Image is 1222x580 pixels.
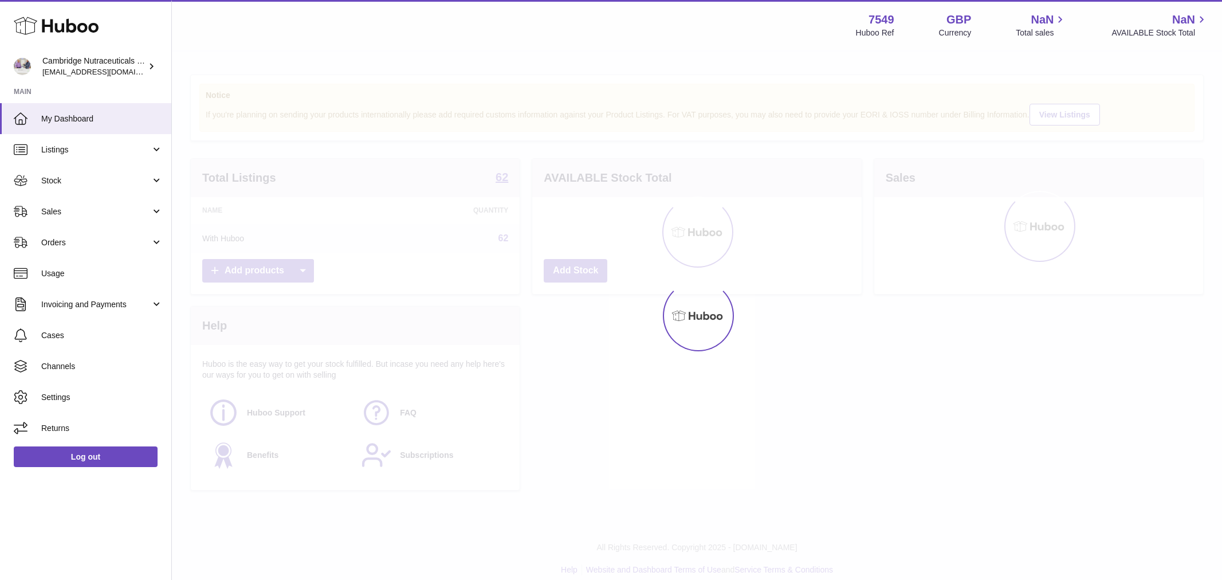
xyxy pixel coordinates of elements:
[869,12,894,28] strong: 7549
[41,361,163,372] span: Channels
[1016,28,1067,38] span: Total sales
[1111,28,1208,38] span: AVAILABLE Stock Total
[42,67,168,76] span: [EMAIL_ADDRESS][DOMAIN_NAME]
[42,56,146,77] div: Cambridge Nutraceuticals Ltd
[856,28,894,38] div: Huboo Ref
[41,392,163,403] span: Settings
[1016,12,1067,38] a: NaN Total sales
[41,237,151,248] span: Orders
[41,206,151,217] span: Sales
[41,299,151,310] span: Invoicing and Payments
[41,113,163,124] span: My Dashboard
[1172,12,1195,28] span: NaN
[41,175,151,186] span: Stock
[14,58,31,75] img: qvc@camnutra.com
[1111,12,1208,38] a: NaN AVAILABLE Stock Total
[946,12,971,28] strong: GBP
[41,423,163,434] span: Returns
[14,446,158,467] a: Log out
[1031,12,1054,28] span: NaN
[41,144,151,155] span: Listings
[939,28,972,38] div: Currency
[41,330,163,341] span: Cases
[41,268,163,279] span: Usage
